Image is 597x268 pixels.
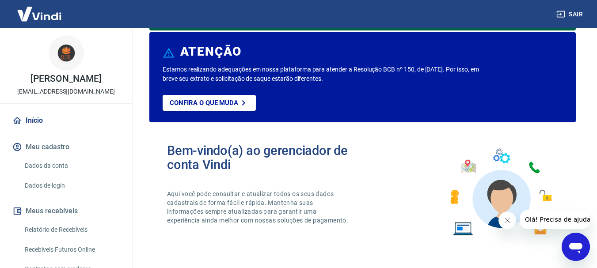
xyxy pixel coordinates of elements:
[163,95,256,111] a: Confira o que muda
[163,65,483,83] p: Estamos realizando adequações em nossa plataforma para atender a Resolução BCB nº 150, de [DATE]....
[21,221,122,239] a: Relatório de Recebíveis
[17,87,115,96] p: [EMAIL_ADDRESS][DOMAIN_NAME]
[5,6,74,13] span: Olá! Precisa de ajuda?
[11,201,122,221] button: Meus recebíveis
[21,177,122,195] a: Dados de login
[11,111,122,130] a: Início
[21,241,122,259] a: Recebíveis Futuros Online
[442,143,558,241] img: Imagem de um avatar masculino com diversos icones exemplificando as funcionalidades do gerenciado...
[11,0,68,27] img: Vindi
[180,47,242,56] h6: ATENÇÃO
[30,74,101,83] p: [PERSON_NAME]
[167,189,350,225] p: Aqui você pode consultar e atualizar todos os seus dados cadastrais de forma fácil e rápida. Mant...
[167,143,363,172] h2: Bem-vindo(a) ao gerenciador de conta Vindi
[49,35,84,71] img: dbdd4711-c482-437f-a5f1-b3fd34e5259b.jpeg
[170,99,238,107] p: Confira o que muda
[562,233,590,261] iframe: Botão para abrir a janela de mensagens
[21,157,122,175] a: Dados da conta
[11,137,122,157] button: Meu cadastro
[520,210,590,229] iframe: Mensagem da empresa
[555,6,586,23] button: Sair
[498,211,516,229] iframe: Fechar mensagem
